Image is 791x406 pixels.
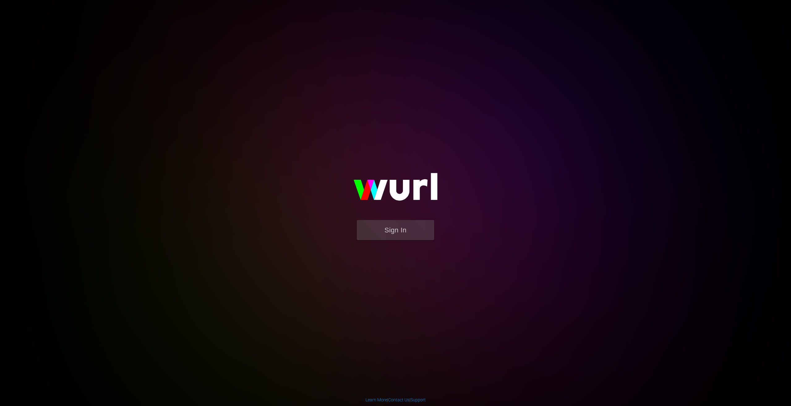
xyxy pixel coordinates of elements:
a: Contact Us [388,397,409,402]
div: | | [366,397,426,403]
img: wurl-logo-on-black-223613ac3d8ba8fe6dc639794a292ebdb59501304c7dfd60c99c58986ef67473.svg [334,160,457,220]
button: Sign In [357,220,434,240]
a: Learn More [366,397,387,402]
a: Support [410,397,426,402]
